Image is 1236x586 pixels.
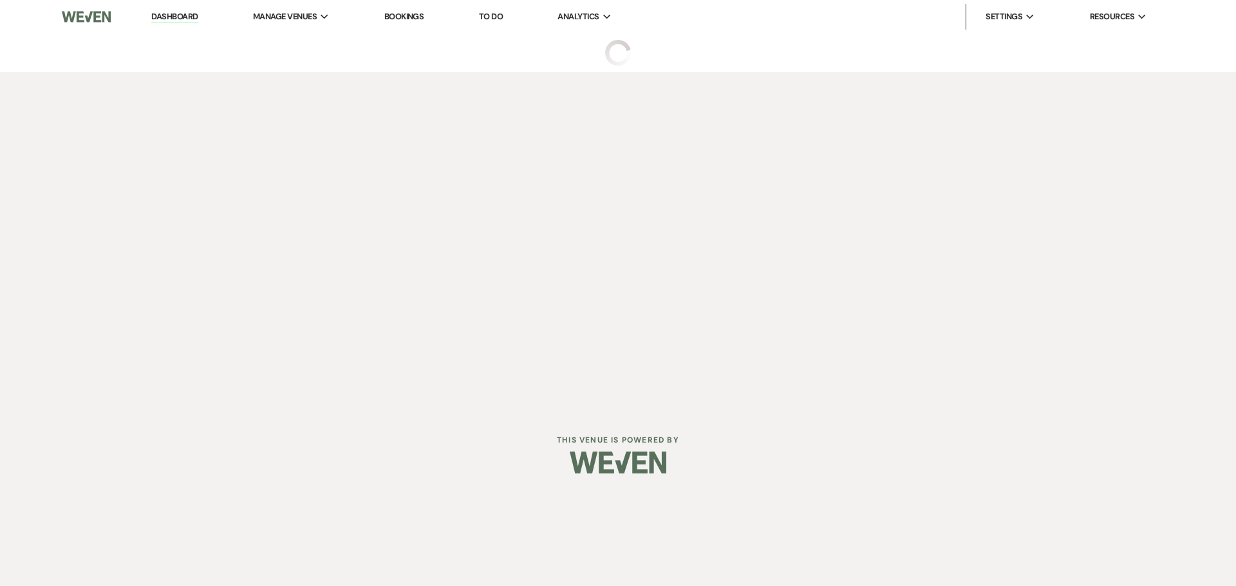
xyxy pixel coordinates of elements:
[384,11,424,22] a: Bookings
[151,11,198,23] a: Dashboard
[62,3,111,30] img: Weven Logo
[570,440,666,485] img: Weven Logo
[1090,10,1134,23] span: Resources
[986,10,1022,23] span: Settings
[479,11,503,22] a: To Do
[253,10,317,23] span: Manage Venues
[605,40,631,66] img: loading spinner
[557,10,599,23] span: Analytics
